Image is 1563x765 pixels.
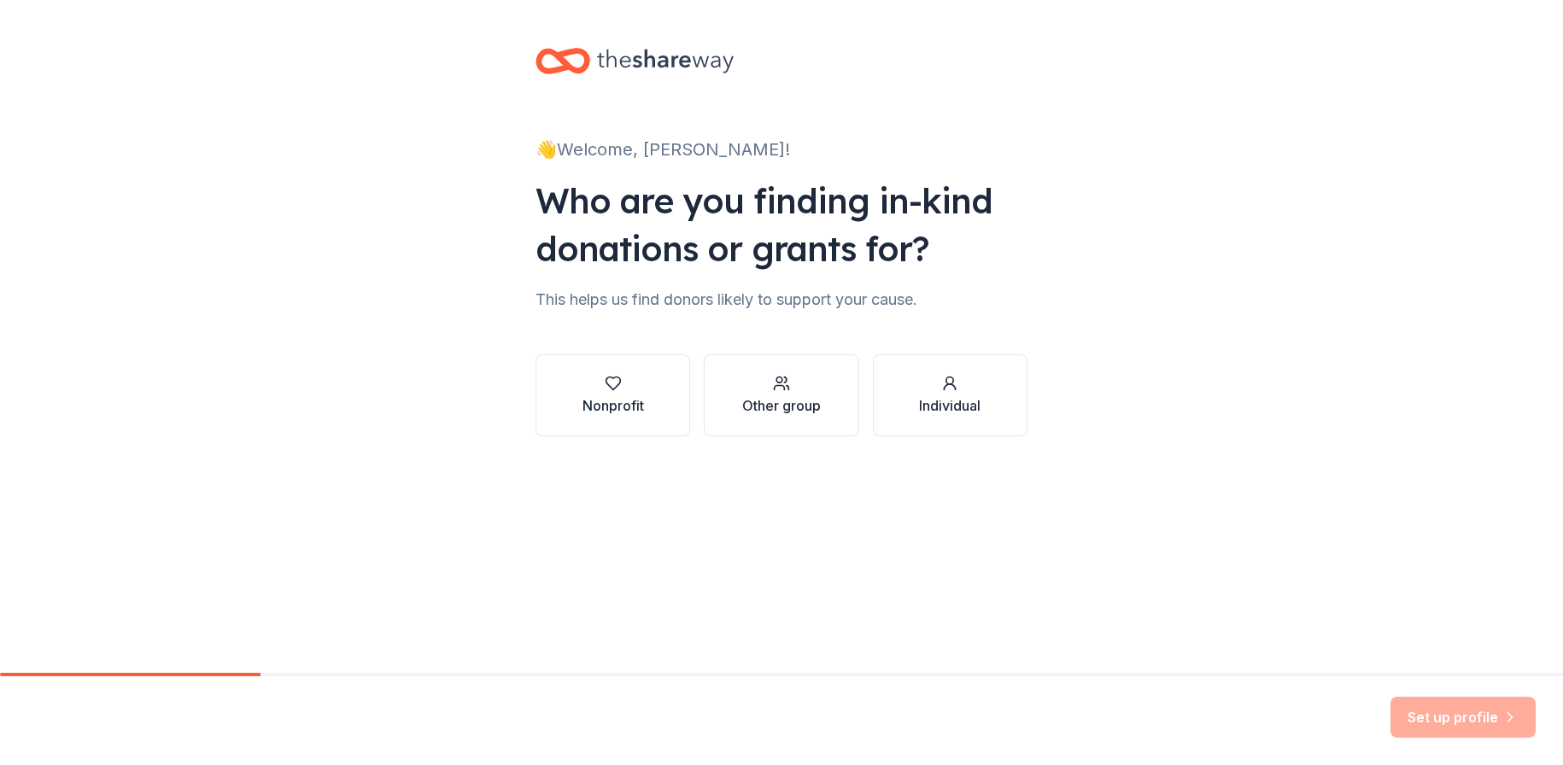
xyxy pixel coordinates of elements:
div: Nonprofit [582,395,644,416]
button: Nonprofit [536,354,690,436]
div: 👋 Welcome, [PERSON_NAME]! [536,136,1027,163]
div: Who are you finding in-kind donations or grants for? [536,177,1027,272]
div: Other group [742,395,821,416]
button: Other group [704,354,858,436]
button: Individual [873,354,1027,436]
div: Individual [919,395,981,416]
div: This helps us find donors likely to support your cause. [536,286,1027,313]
